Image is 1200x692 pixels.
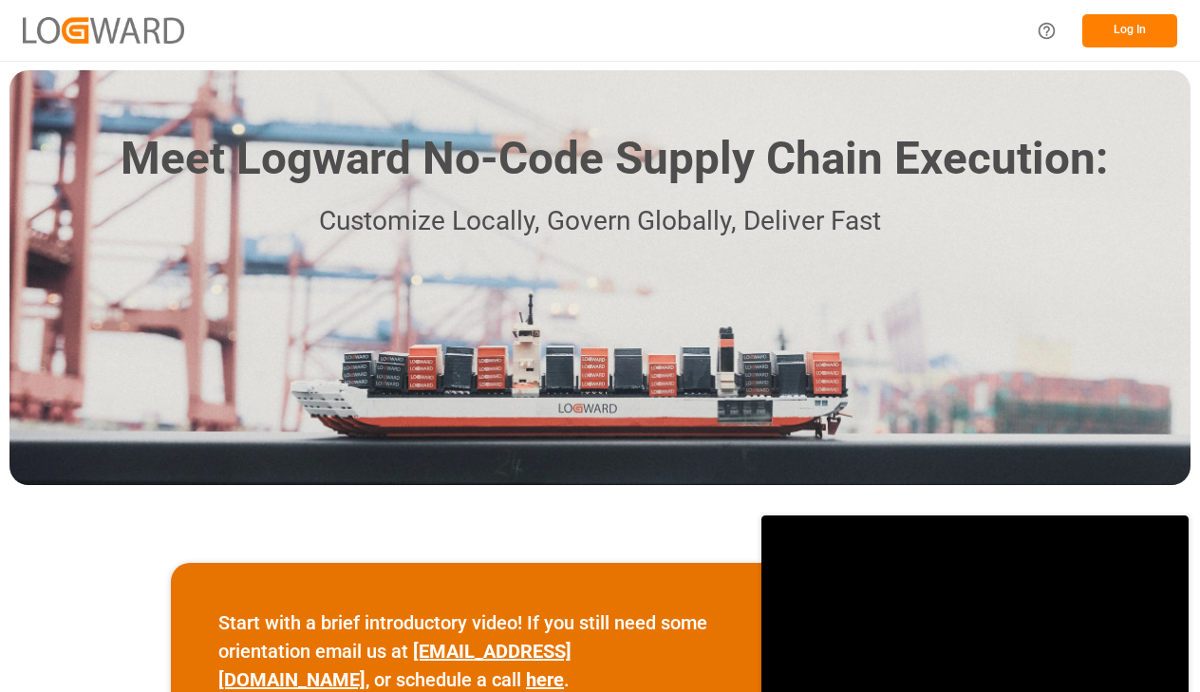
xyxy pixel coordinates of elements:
[92,200,1108,243] p: Customize Locally, Govern Globally, Deliver Fast
[23,17,184,43] img: Logward_new_orange.png
[1025,9,1068,52] button: Help Center
[1082,14,1177,47] button: Log In
[526,668,564,691] a: here
[121,125,1108,193] h1: Meet Logward No-Code Supply Chain Execution:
